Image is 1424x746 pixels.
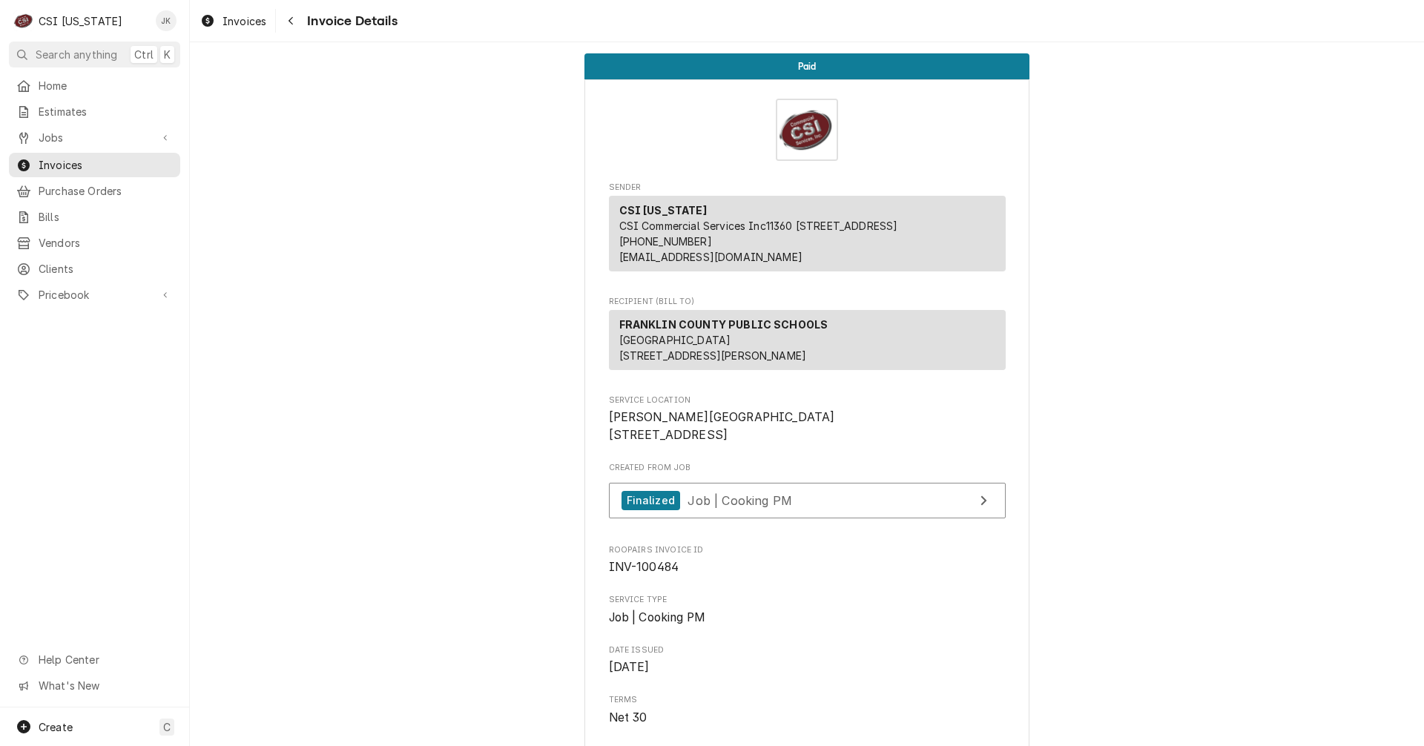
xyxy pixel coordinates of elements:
[609,409,1006,443] span: Service Location
[609,694,1006,706] span: Terms
[39,287,151,303] span: Pricebook
[9,179,180,203] a: Purchase Orders
[609,182,1006,278] div: Invoice Sender
[9,73,180,98] a: Home
[163,719,171,735] span: C
[609,296,1006,308] span: Recipient (Bill To)
[609,658,1006,676] span: Date Issued
[13,10,34,31] div: C
[622,491,680,511] div: Finalized
[39,261,173,277] span: Clients
[609,709,1006,727] span: Terms
[609,660,650,674] span: [DATE]
[609,182,1006,194] span: Sender
[609,395,1006,406] span: Service Location
[164,47,171,62] span: K
[609,694,1006,726] div: Terms
[9,42,180,67] button: Search anythingCtrlK
[619,235,712,248] a: [PHONE_NUMBER]
[619,219,898,232] span: CSI Commercial Services Inc11360 [STREET_ADDRESS]
[609,196,1006,277] div: Sender
[609,462,1006,474] span: Created From Job
[609,395,1006,444] div: Service Location
[9,153,180,177] a: Invoices
[156,10,177,31] div: JK
[609,644,1006,656] span: Date Issued
[609,609,1006,627] span: Service Type
[609,594,1006,626] div: Service Type
[609,310,1006,370] div: Recipient (Bill To)
[39,157,173,173] span: Invoices
[609,560,679,574] span: INV-100484
[39,183,173,199] span: Purchase Orders
[222,13,266,29] span: Invoices
[798,62,817,71] span: Paid
[39,209,173,225] span: Bills
[9,283,180,307] a: Go to Pricebook
[39,78,173,93] span: Home
[194,9,272,33] a: Invoices
[584,53,1029,79] div: Status
[39,235,173,251] span: Vendors
[609,196,1006,271] div: Sender
[688,492,792,507] span: Job | Cooking PM
[619,204,707,217] strong: CSI [US_STATE]
[9,125,180,150] a: Go to Jobs
[9,205,180,229] a: Bills
[609,310,1006,376] div: Recipient (Bill To)
[619,318,828,331] strong: FRANKLIN COUNTY PUBLIC SCHOOLS
[39,13,122,29] div: CSI [US_STATE]
[39,721,73,733] span: Create
[609,558,1006,576] span: Roopairs Invoice ID
[609,410,835,442] span: [PERSON_NAME][GEOGRAPHIC_DATA] [STREET_ADDRESS]
[9,99,180,124] a: Estimates
[279,9,303,33] button: Navigate back
[776,99,838,161] img: Logo
[9,647,180,672] a: Go to Help Center
[609,462,1006,526] div: Created From Job
[134,47,154,62] span: Ctrl
[609,710,647,724] span: Net 30
[156,10,177,31] div: Jeff Kuehl's Avatar
[39,678,171,693] span: What's New
[39,130,151,145] span: Jobs
[619,251,802,263] a: [EMAIL_ADDRESS][DOMAIN_NAME]
[9,673,180,698] a: Go to What's New
[609,483,1006,519] a: View Job
[609,644,1006,676] div: Date Issued
[9,257,180,281] a: Clients
[609,594,1006,606] span: Service Type
[39,652,171,667] span: Help Center
[619,334,807,362] span: [GEOGRAPHIC_DATA] [STREET_ADDRESS][PERSON_NAME]
[13,10,34,31] div: CSI Kentucky's Avatar
[39,104,173,119] span: Estimates
[36,47,117,62] span: Search anything
[303,11,397,31] span: Invoice Details
[609,296,1006,377] div: Invoice Recipient
[9,231,180,255] a: Vendors
[609,544,1006,556] span: Roopairs Invoice ID
[609,544,1006,576] div: Roopairs Invoice ID
[609,610,706,624] span: Job | Cooking PM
